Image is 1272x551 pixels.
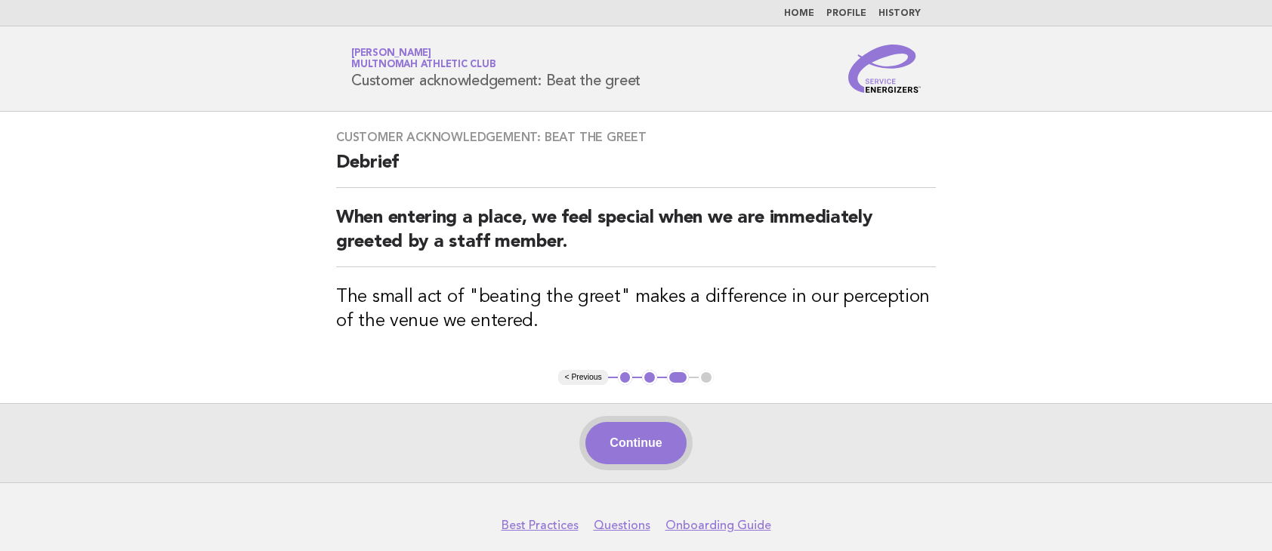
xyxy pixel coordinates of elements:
[642,370,657,385] button: 2
[878,9,921,18] a: History
[336,206,936,267] h2: When entering a place, we feel special when we are immediately greeted by a staff member.
[351,48,496,69] a: [PERSON_NAME]Multnomah Athletic Club
[336,130,936,145] h3: Customer acknowledgement: Beat the greet
[585,422,686,464] button: Continue
[502,518,579,533] a: Best Practices
[784,9,814,18] a: Home
[594,518,650,533] a: Questions
[336,285,936,334] h3: The small act of "beating the greet" makes a difference in our perception of the venue we entered.
[848,45,921,93] img: Service Energizers
[336,151,936,188] h2: Debrief
[665,518,771,533] a: Onboarding Guide
[351,49,641,88] h1: Customer acknowledgement: Beat the greet
[826,9,866,18] a: Profile
[667,370,689,385] button: 3
[558,370,607,385] button: < Previous
[618,370,633,385] button: 1
[351,60,496,70] span: Multnomah Athletic Club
